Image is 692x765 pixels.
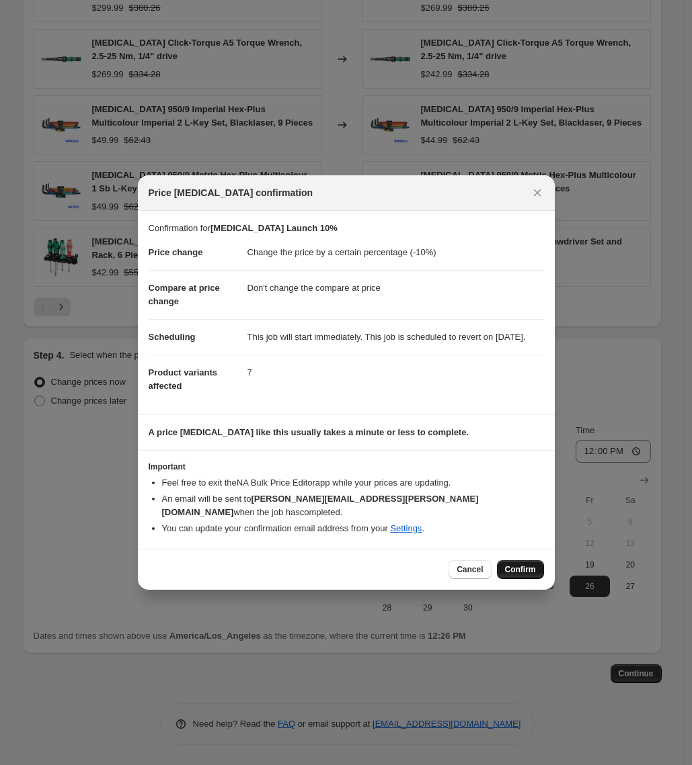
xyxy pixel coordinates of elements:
[149,186,313,199] span: Price [MEDICAL_DATA] confirmation
[457,564,483,575] span: Cancel
[247,235,544,270] dd: Change the price by a certain percentage (-10%)
[149,247,203,257] span: Price change
[149,427,469,437] b: A price [MEDICAL_DATA] like this usually takes a minute or less to complete.
[162,522,544,535] li: You can update your confirmation email address from your .
[149,461,544,472] h3: Important
[390,523,422,533] a: Settings
[210,223,338,233] b: [MEDICAL_DATA] Launch 10%
[149,367,218,391] span: Product variants affected
[449,560,491,579] button: Cancel
[247,270,544,306] dd: Don't change the compare at price
[149,332,196,342] span: Scheduling
[528,183,547,202] button: Close
[162,494,479,517] b: [PERSON_NAME][EMAIL_ADDRESS][PERSON_NAME][DOMAIN_NAME]
[497,560,544,579] button: Confirm
[162,492,544,519] li: An email will be sent to when the job has completed .
[505,564,536,575] span: Confirm
[247,319,544,355] dd: This job will start immediately. This job is scheduled to revert on [DATE].
[247,355,544,390] dd: 7
[149,222,544,235] p: Confirmation for
[149,283,220,306] span: Compare at price change
[162,476,544,490] li: Feel free to exit the NA Bulk Price Editor app while your prices are updating.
